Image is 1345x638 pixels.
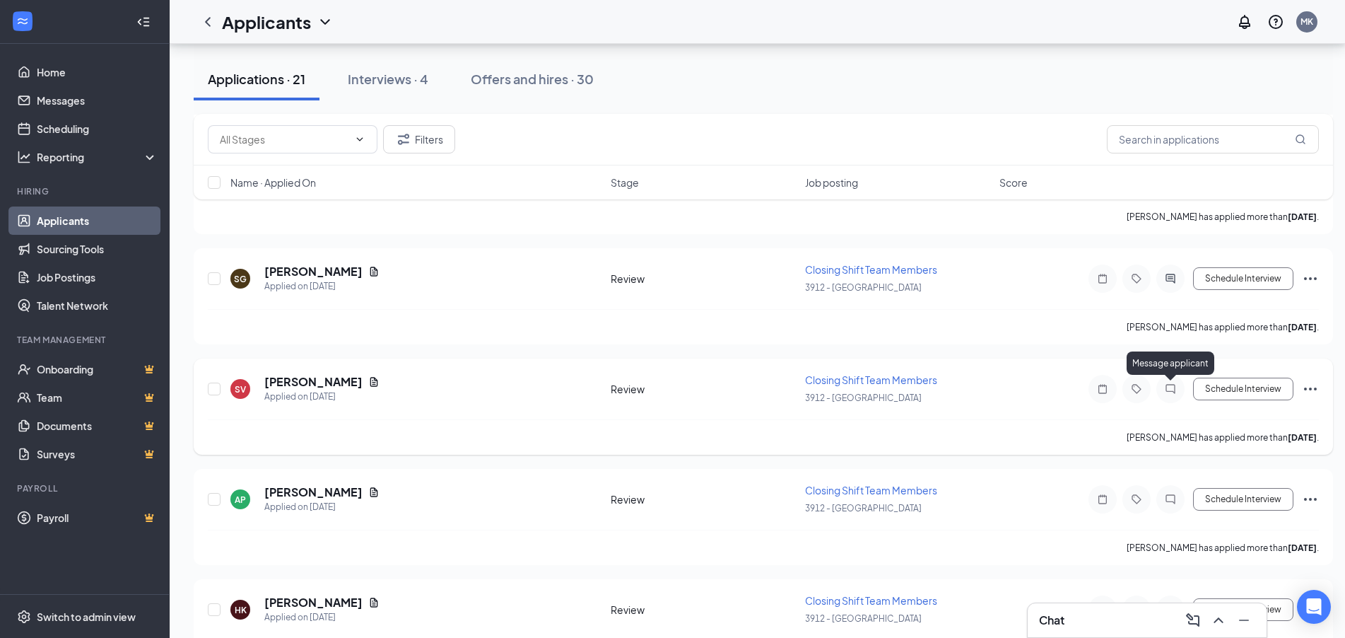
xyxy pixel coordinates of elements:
h5: [PERSON_NAME] [264,264,363,279]
svg: ChevronDown [317,13,334,30]
svg: Analysis [17,150,31,164]
button: Schedule Interview [1193,378,1293,400]
svg: Document [368,487,380,498]
svg: Ellipses [1302,491,1319,508]
svg: Notifications [1236,13,1253,30]
span: Closing Shift Team Members [805,484,937,497]
a: Home [37,58,158,86]
a: PayrollCrown [37,504,158,532]
h5: [PERSON_NAME] [264,374,363,390]
h5: [PERSON_NAME] [264,595,363,610]
svg: QuestionInfo [1267,13,1284,30]
div: Offers and hires · 30 [471,70,594,88]
svg: Tag [1128,383,1145,395]
div: Review [611,382,797,396]
div: Payroll [17,482,155,494]
svg: Ellipses [1302,381,1319,398]
svg: Document [368,597,380,608]
div: HK [235,604,247,616]
div: Review [611,492,797,506]
svg: Note [1094,494,1111,505]
div: Message applicant [1127,352,1214,375]
p: [PERSON_NAME] has applied more than . [1127,321,1319,333]
a: Job Postings [37,263,158,291]
button: Minimize [1233,609,1255,632]
a: Sourcing Tools [37,235,158,263]
div: Hiring [17,185,155,197]
div: SG [234,273,247,285]
svg: WorkstreamLogo [16,14,30,28]
a: OnboardingCrown [37,355,158,383]
span: 3912 - [GEOGRAPHIC_DATA] [805,503,922,514]
a: TeamCrown [37,383,158,412]
a: Messages [37,86,158,115]
svg: Settings [17,610,31,624]
button: Schedule Interview [1193,598,1293,621]
svg: Note [1094,383,1111,395]
b: [DATE] [1288,432,1317,443]
a: Scheduling [37,115,158,143]
h1: Applicants [222,10,311,34]
button: ChevronUp [1207,609,1230,632]
div: Applied on [DATE] [264,390,380,404]
div: MK [1300,16,1313,28]
p: [PERSON_NAME] has applied more than . [1127,431,1319,443]
div: Reporting [37,150,158,164]
div: AP [235,494,246,506]
a: SurveysCrown [37,440,158,468]
div: SV [235,383,246,395]
span: Name · Applied On [230,175,316,190]
div: Switch to admin view [37,610,136,624]
svg: ActiveChat [1162,273,1179,284]
div: Applications · 21 [208,70,305,88]
svg: ChatInactive [1162,494,1179,505]
button: Filter Filters [383,125,455,153]
svg: ChevronDown [354,134,365,145]
b: [DATE] [1288,211,1317,222]
svg: Document [368,266,380,277]
div: Applied on [DATE] [264,279,380,294]
svg: Collapse [136,15,151,29]
a: DocumentsCrown [37,412,158,440]
h5: [PERSON_NAME] [264,485,363,500]
button: Schedule Interview [1193,488,1293,511]
span: 3912 - [GEOGRAPHIC_DATA] [805,613,922,624]
h3: Chat [1039,613,1064,628]
svg: MagnifyingGlass [1295,134,1306,145]
div: Review [611,272,797,286]
span: 3912 - [GEOGRAPHIC_DATA] [805,393,922,403]
b: [DATE] [1288,543,1317,553]
svg: ChevronUp [1210,612,1227,629]
svg: Minimize [1235,612,1252,629]
button: Schedule Interview [1193,267,1293,290]
div: Interviews · 4 [348,70,428,88]
svg: ChatInactive [1162,383,1179,395]
p: [PERSON_NAME] has applied more than . [1127,211,1319,223]
button: ComposeMessage [1182,609,1204,632]
div: Open Intercom Messenger [1297,590,1331,624]
svg: Tag [1128,494,1145,505]
svg: Document [368,376,380,388]
span: Job posting [805,175,858,190]
a: Talent Network [37,291,158,320]
div: Team Management [17,334,155,346]
div: Review [611,603,797,617]
svg: ChevronLeft [199,13,216,30]
div: Applied on [DATE] [264,500,380,514]
input: Search in applications [1107,125,1319,153]
a: Applicants [37,207,158,235]
span: Score [999,175,1028,190]
span: 3912 - [GEOGRAPHIC_DATA] [805,282,922,293]
span: Stage [611,175,639,190]
span: Closing Shift Team Members [805,263,937,276]
span: Closing Shift Team Members [805,594,937,607]
svg: Ellipses [1302,270,1319,287]
svg: Tag [1128,273,1145,284]
span: Closing Shift Team Members [805,373,937,386]
p: [PERSON_NAME] has applied more than . [1127,542,1319,554]
svg: ComposeMessage [1185,612,1202,629]
svg: Note [1094,273,1111,284]
div: Applied on [DATE] [264,610,380,625]
b: [DATE] [1288,322,1317,332]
